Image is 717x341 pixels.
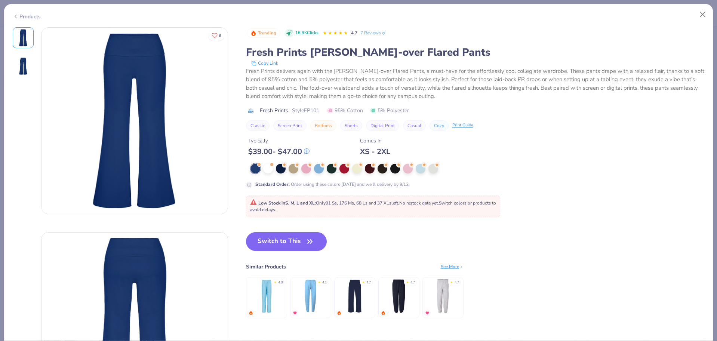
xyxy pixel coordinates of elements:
button: Switch to This [246,232,327,251]
strong: Standard Order : [255,181,290,187]
button: Shorts [340,120,362,131]
div: 4.7 [366,280,371,285]
img: MostFav.gif [425,311,430,315]
div: Print Guide [452,122,473,129]
button: Digital Print [366,120,399,131]
span: Only 91 Ss, 176 Ms, 68 Ls and 37 XLs left. Switch colors or products to avoid delays. [250,200,496,213]
img: Front [41,28,228,214]
button: Screen Print [273,120,307,131]
button: Bottoms [310,120,336,131]
div: ★ [318,280,321,283]
img: Fresh Prints Park Ave Open Sweatpants [249,278,284,314]
div: $ 39.00 - $ 47.00 [248,147,310,156]
span: Fresh Prints [260,107,288,114]
button: copy to clipboard [249,59,280,67]
img: trending.gif [249,311,253,315]
span: No restock date yet. [399,200,439,206]
img: Gildan Adult Heavy Blend Adult 8 Oz. 50/50 Sweatpants [381,278,416,314]
div: 4.7 [455,280,459,285]
div: Order using these colors [DATE] and we’ll delivery by 9/12. [255,181,410,188]
div: 4.8 [278,280,283,285]
div: ★ [274,280,277,283]
span: 16.9K Clicks [295,30,318,36]
button: Close [696,7,710,22]
a: 7 Reviews [360,30,386,36]
div: Typically [248,137,310,145]
img: Back [14,57,32,75]
div: Similar Products [246,263,286,271]
button: Like [208,30,224,41]
img: trending.gif [337,311,341,315]
div: Fresh Prints delivers again with the [PERSON_NAME]-over Flared Pants, a must-have for the effortl... [246,67,705,101]
div: 4.7 Stars [323,27,348,39]
div: 4.1 [322,280,327,285]
div: See More [441,263,464,270]
button: Cozy [430,120,449,131]
span: 8 [219,34,221,37]
div: ★ [450,280,453,283]
span: 4.7 [351,30,357,36]
span: Style FP101 [292,107,319,114]
img: Front [14,29,32,47]
strong: Low Stock in S, M, L and XL : [258,200,316,206]
span: 5% Polyester [370,107,409,114]
div: Products [13,13,41,21]
button: Classic [246,120,270,131]
div: ★ [362,280,365,283]
img: brand logo [246,108,256,114]
img: MostFav.gif [293,311,297,315]
div: Comes In [360,137,390,145]
span: 95% Cotton [327,107,363,114]
div: Fresh Prints [PERSON_NAME]-over Flared Pants [246,45,705,59]
img: Jerzees Adult 8 Oz. Nublend Fleece Sweatpants [425,278,461,314]
img: trending.gif [381,311,385,315]
button: Casual [403,120,426,131]
div: XS - 2XL [360,147,390,156]
span: Trending [258,31,276,35]
div: ★ [406,280,409,283]
img: Fresh Prints Gramercy Sweats [293,278,328,314]
img: Trending sort [250,30,256,36]
div: 4.7 [410,280,415,285]
button: Badge Button [247,28,280,38]
img: Fresh Prints San Diego Open Heavyweight Sweatpants [337,278,372,314]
